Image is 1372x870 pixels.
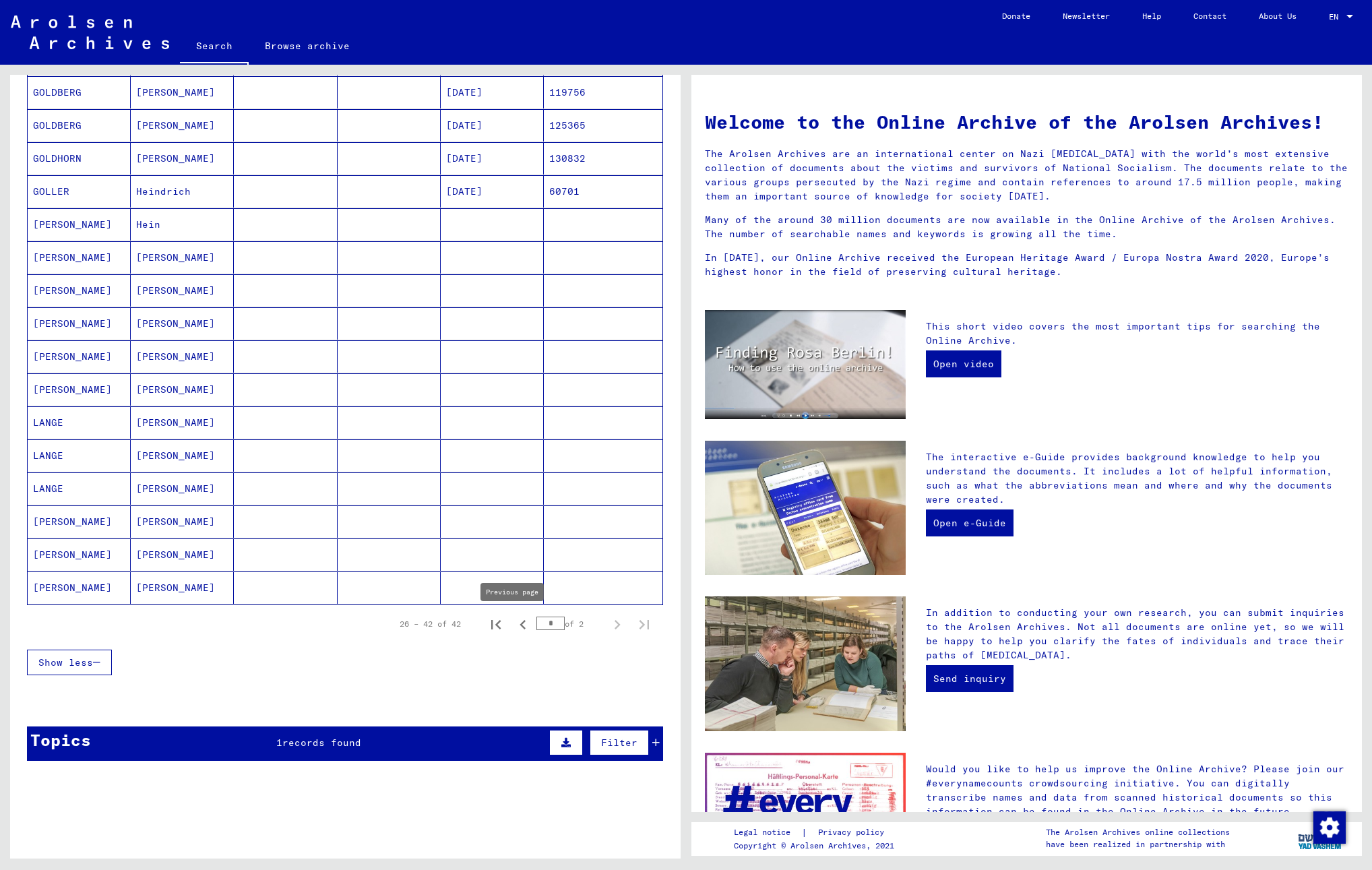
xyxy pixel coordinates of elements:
[734,826,900,840] div: |
[544,76,662,108] mat-cell: 119756
[705,213,1348,241] p: Many of the around 30 million documents are now available in the Online Archive of the Arolsen Ar...
[705,147,1348,204] p: The Arolsen Archives are an international center on Nazi [MEDICAL_DATA] with the world’s most ext...
[131,439,234,472] mat-cell: [PERSON_NAME]
[131,208,234,241] mat-cell: Hein
[441,76,544,108] mat-cell: [DATE]
[28,439,131,472] mat-cell: LANGE
[131,76,234,108] mat-cell: [PERSON_NAME]
[926,350,1001,377] a: Open video
[28,406,131,439] mat-cell: LANGE
[28,142,131,175] mat-cell: GOLDHORN
[28,373,131,406] mat-cell: [PERSON_NAME]
[131,406,234,439] mat-cell: [PERSON_NAME]
[28,340,131,373] mat-cell: [PERSON_NAME]
[705,441,906,575] img: eguide.jpg
[131,505,234,538] mat-cell: [PERSON_NAME]
[441,142,544,175] mat-cell: [DATE]
[705,310,906,419] img: video.jpg
[1329,11,1338,22] mat-select-trigger: EN
[131,538,234,571] mat-cell: [PERSON_NAME]
[441,109,544,142] mat-cell: [DATE]
[807,826,900,840] a: Privacy policy
[1313,811,1346,844] img: Zustimmung ändern
[544,142,662,175] mat-cell: 130832
[282,737,361,749] span: records found
[482,611,509,638] button: First page
[590,730,649,755] button: Filter
[705,108,1348,136] h1: Welcome to the Online Archive of the Arolsen Archives!
[28,241,131,274] mat-cell: [PERSON_NAME]
[705,596,906,731] img: inquiries.jpg
[131,142,234,175] mat-cell: [PERSON_NAME]
[705,251,1348,279] p: In [DATE], our Online Archive received the European Heritage Award / Europa Nostra Award 2020, Eu...
[28,109,131,142] mat-cell: GOLDBERG
[1046,838,1230,850] p: have been realized in partnership with
[1313,811,1345,843] div: Zustimmung ändern
[131,472,234,505] mat-cell: [PERSON_NAME]
[536,617,604,630] div: of 2
[28,76,131,108] mat-cell: GOLDBERG
[28,505,131,538] mat-cell: [PERSON_NAME]
[509,611,536,638] button: Previous page
[926,606,1348,662] p: In addition to conducting your own research, you can submit inquiries to the Arolsen Archives. No...
[131,571,234,604] mat-cell: [PERSON_NAME]
[27,650,112,675] button: Show less
[28,472,131,505] mat-cell: LANGE
[601,737,637,749] span: Filter
[131,274,234,307] mat-cell: [PERSON_NAME]
[400,618,461,630] div: 26 – 42 of 42
[38,656,93,669] span: Show less
[441,175,544,208] mat-cell: [DATE]
[28,175,131,208] mat-cell: GOLLER
[544,109,662,142] mat-cell: 125365
[131,175,234,208] mat-cell: Heindrich
[1295,821,1346,855] img: yv_logo.png
[131,340,234,373] mat-cell: [PERSON_NAME]
[28,307,131,340] mat-cell: [PERSON_NAME]
[30,728,91,752] div: Topics
[131,373,234,406] mat-cell: [PERSON_NAME]
[11,15,169,49] img: Arolsen_neg.svg
[926,450,1348,507] p: The interactive e-Guide provides background knowledge to help you understand the documents. It in...
[926,665,1014,692] a: Send inquiry
[631,611,658,638] button: Last page
[131,241,234,274] mat-cell: [PERSON_NAME]
[734,826,801,840] a: Legal notice
[604,611,631,638] button: Next page
[276,737,282,749] span: 1
[249,30,366,62] a: Browse archive
[926,509,1014,536] a: Open e-Guide
[28,274,131,307] mat-cell: [PERSON_NAME]
[734,840,900,852] p: Copyright © Arolsen Archives, 2021
[180,30,249,65] a: Search
[28,571,131,604] mat-cell: [PERSON_NAME]
[544,175,662,208] mat-cell: 60701
[131,307,234,340] mat-cell: [PERSON_NAME]
[131,109,234,142] mat-cell: [PERSON_NAME]
[1046,826,1230,838] p: The Arolsen Archives online collections
[28,208,131,241] mat-cell: [PERSON_NAME]
[926,762,1348,819] p: Would you like to help us improve the Online Archive? Please join our #everynamecounts crowdsourc...
[926,319,1348,348] p: This short video covers the most important tips for searching the Online Archive.
[28,538,131,571] mat-cell: [PERSON_NAME]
